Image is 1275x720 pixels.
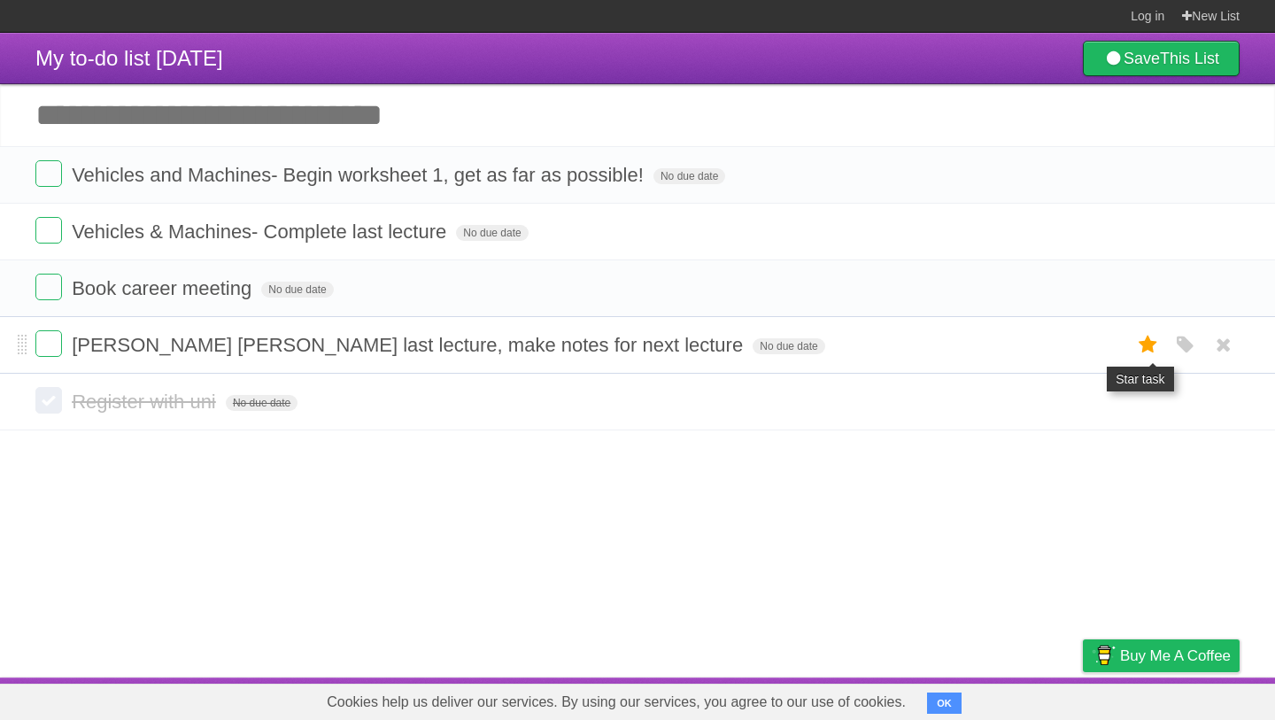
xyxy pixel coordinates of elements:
[753,338,824,354] span: No due date
[1160,50,1219,67] b: This List
[847,682,885,716] a: About
[1060,682,1106,716] a: Privacy
[456,225,528,241] span: No due date
[1083,41,1240,76] a: SaveThis List
[72,221,451,243] span: Vehicles & Machines- Complete last lecture
[72,334,747,356] span: [PERSON_NAME] [PERSON_NAME] last lecture, make notes for next lecture
[72,391,220,413] span: Register with uni
[1128,682,1240,716] a: Suggest a feature
[72,164,648,186] span: Vehicles and Machines- Begin worksheet 1, get as far as possible!
[261,282,333,298] span: No due date
[35,274,62,300] label: Done
[35,46,223,70] span: My to-do list [DATE]
[1120,640,1231,671] span: Buy me a coffee
[35,387,62,414] label: Done
[1083,639,1240,672] a: Buy me a coffee
[226,395,297,411] span: No due date
[1132,330,1165,360] label: Star task
[1092,640,1116,670] img: Buy me a coffee
[72,277,256,299] span: Book career meeting
[35,160,62,187] label: Done
[927,693,962,714] button: OK
[309,685,923,720] span: Cookies help us deliver our services. By using our services, you agree to our use of cookies.
[906,682,977,716] a: Developers
[35,330,62,357] label: Done
[1000,682,1039,716] a: Terms
[653,168,725,184] span: No due date
[35,217,62,244] label: Done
